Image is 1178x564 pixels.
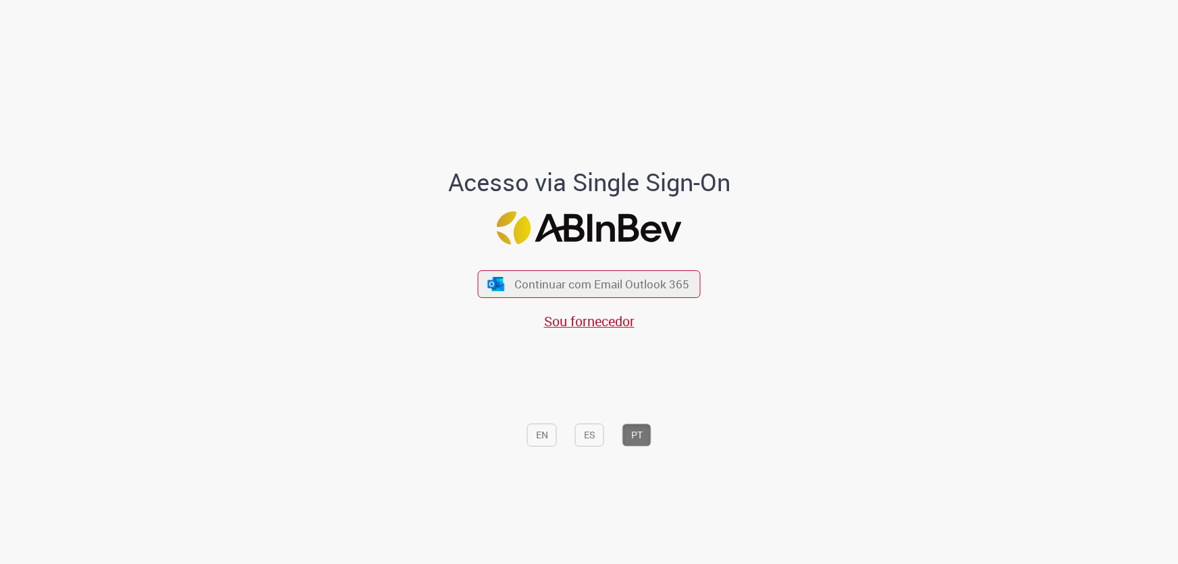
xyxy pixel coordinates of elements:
span: Continuar com Email Outlook 365 [514,276,689,292]
h1: Acesso via Single Sign-On [402,169,776,196]
button: PT [622,424,651,446]
button: EN [527,424,557,446]
button: ES [575,424,604,446]
img: Logo ABInBev [497,212,682,245]
a: Sou fornecedor [544,312,635,330]
img: ícone Azure/Microsoft 360 [486,277,505,291]
button: ícone Azure/Microsoft 360 Continuar com Email Outlook 365 [478,270,701,298]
